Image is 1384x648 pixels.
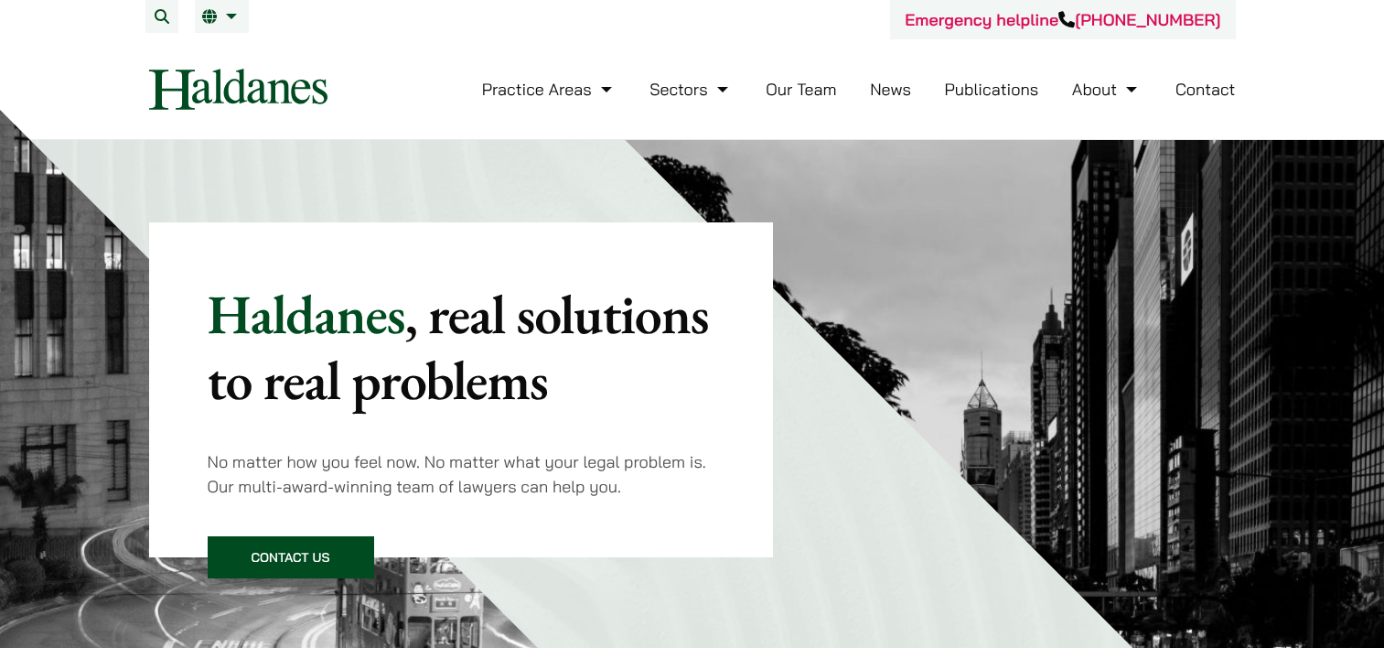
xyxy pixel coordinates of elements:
a: Sectors [649,79,732,100]
a: About [1072,79,1142,100]
p: Haldanes [208,281,715,413]
mark: , real solutions to real problems [208,278,709,416]
a: Contact [1175,79,1236,100]
img: Logo of Haldanes [149,69,327,110]
p: No matter how you feel now. No matter what your legal problem is. Our multi-award-winning team of... [208,449,715,499]
a: Practice Areas [482,79,617,100]
a: Our Team [766,79,836,100]
a: Contact Us [208,536,374,578]
a: Emergency helpline[PHONE_NUMBER] [905,9,1220,30]
a: News [870,79,911,100]
a: EN [202,9,241,24]
a: Publications [945,79,1039,100]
